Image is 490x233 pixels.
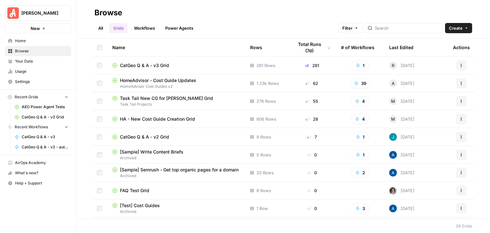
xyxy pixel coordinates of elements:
[456,223,472,229] div: 39 Grids
[392,80,395,86] span: A
[112,101,240,107] span: Task Tail Projects
[112,84,240,89] span: HomeAdvisor Cost Guides v2
[120,95,213,101] span: Task Tail New CG for [PERSON_NAME] Grid
[120,62,169,69] span: CatGeo Q & A - v3 Grid
[256,152,271,158] span: 5 Rows
[352,60,369,71] button: 1
[375,25,440,31] input: Search
[22,114,68,120] span: CatGeo Q & A - v3 Grid
[389,115,414,123] div: [DATE]
[112,62,240,69] a: CatGeo Q & A - v3 Grid
[15,94,38,100] span: Recent Grids
[12,112,71,122] a: CatGeo Q & A - v3 Grid
[389,151,397,159] img: he81ibor8lsei4p3qvg4ugbvimgp
[130,23,159,33] a: Workflows
[112,77,240,89] a: HomeAdvisor - Cost Guide UpdatesHomeAdvisor Cost Guides v2
[15,180,68,186] span: Help + Support
[5,158,71,168] a: AirOps Academy
[5,168,71,178] button: What's new?
[293,187,331,194] div: 0
[15,124,48,130] span: Recent Workflows
[161,23,197,33] a: Power Agents
[293,80,331,86] div: 62
[342,25,353,31] span: Filter
[293,98,331,104] div: 55
[256,98,276,104] span: 278 Rows
[453,39,470,56] div: Actions
[12,142,71,152] a: CatGeo Q & A - v3 - automated
[256,62,275,69] span: 261 Rows
[392,62,394,69] span: R
[112,149,240,161] a: [Sample] Write Content BriefsArchived
[120,167,239,173] span: [Sample] Semrush - Get top organic pages for a domain
[112,209,240,214] span: Archived
[293,169,331,176] div: 0
[120,149,183,155] span: [Sample] Write Content Briefs
[352,150,369,160] button: 1
[389,151,414,159] div: [DATE]
[351,96,369,106] button: 4
[391,98,395,104] span: M
[445,23,472,33] button: Create
[5,66,71,77] a: Usage
[391,116,395,122] span: M
[389,187,414,194] div: [DATE]
[15,160,68,166] span: AirOps Academy
[120,187,149,194] span: FAQ Test Grid
[15,69,68,74] span: Usage
[293,152,331,158] div: 0
[112,167,240,179] a: [Sample] Semrush - Get top organic pages for a domainArchived
[256,205,268,212] span: 1 Row
[112,95,240,107] a: Task Tail New CG for [PERSON_NAME] GridTask Tail Projects
[389,97,414,105] div: [DATE]
[5,36,71,46] a: Home
[112,155,240,161] span: Archived
[112,187,240,194] a: FAQ Test Grid
[112,116,240,122] a: HA - New Cost Guide Creation Grid
[12,132,71,142] a: CatGeo Q & A - v3
[15,48,68,54] span: Browse
[112,202,240,214] a: [Test] Cost GuidesArchived
[5,5,71,21] button: Workspace: Angi
[389,205,414,212] div: [DATE]
[21,10,60,16] span: [PERSON_NAME]
[293,39,331,56] div: Total Runs (7d)
[5,122,71,132] button: Recent Workflows
[120,116,195,122] span: HA - New Cost Guide Creation Grid
[7,7,19,19] img: Angi Logo
[389,133,414,141] div: [DATE]
[389,79,414,87] div: [DATE]
[94,8,122,18] div: Browse
[109,23,128,33] a: Grids
[5,92,71,102] button: Recent Grids
[351,114,369,124] button: 4
[389,169,397,177] img: he81ibor8lsei4p3qvg4ugbvimgp
[22,144,68,150] span: CatGeo Q & A - v3 - automated
[5,56,71,66] a: Your Data
[256,187,271,194] span: 8 Rows
[351,203,369,214] button: 3
[351,168,369,178] button: 2
[12,102,71,112] a: AEO Power Agent Tests
[389,39,413,56] div: Last Edited
[112,39,240,56] div: Name
[22,104,68,110] span: AEO Power Agent Tests
[5,77,71,87] a: Settings
[120,134,169,140] span: CatGeo Q & A - v2 Grid
[31,25,40,32] span: New
[389,205,397,212] img: he81ibor8lsei4p3qvg4ugbvimgp
[341,39,375,56] div: # of Workflows
[5,178,71,188] button: Help + Support
[389,62,414,69] div: [DATE]
[94,23,107,33] a: All
[350,78,370,88] button: 39
[15,58,68,64] span: Your Data
[352,132,369,142] button: 1
[256,169,274,176] span: 20 Rows
[293,116,331,122] div: 28
[389,133,397,141] img: gsxx783f1ftko5iaboo3rry1rxa5
[293,205,331,212] div: 0
[112,134,240,140] a: CatGeo Q & A - v2 Grid
[338,23,362,33] button: Filter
